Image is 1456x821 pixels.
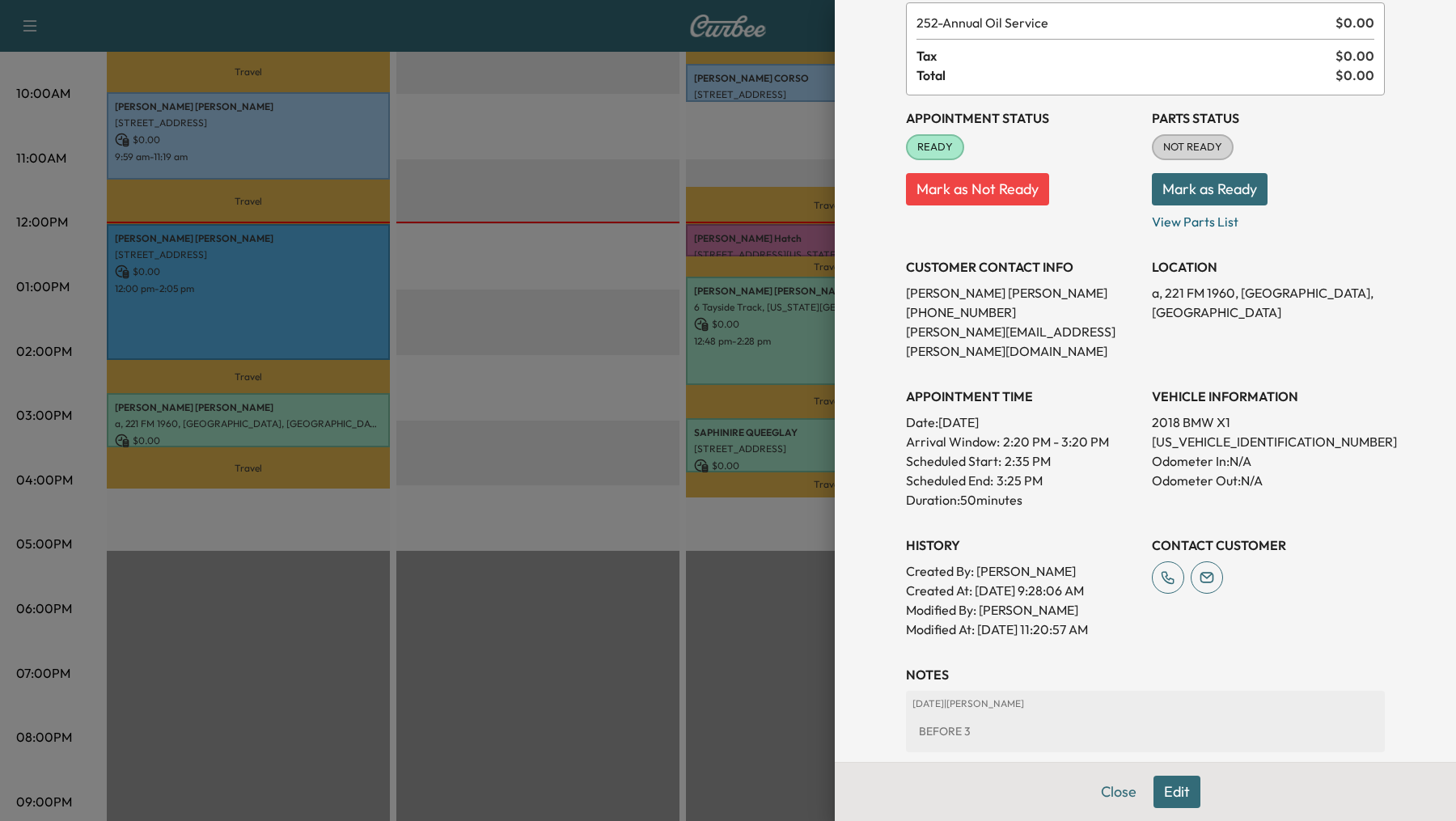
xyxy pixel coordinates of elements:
span: 2:20 PM - 3:20 PM [1003,432,1109,451]
p: [US_VEHICLE_IDENTIFICATION_NUMBER] [1152,432,1385,451]
h3: History [906,535,1139,555]
h3: NOTES [906,665,1385,684]
h3: CUSTOMER CONTACT INFO [906,257,1139,277]
button: Edit [1153,776,1200,808]
h3: CONTACT CUSTOMER [1152,535,1385,555]
p: Modified By : [PERSON_NAME] [906,600,1139,620]
p: Odometer In: N/A [1152,451,1385,471]
p: Duration: 50 minutes [906,490,1139,510]
h3: Appointment Status [906,108,1139,128]
p: Scheduled Start: [906,451,1001,471]
h3: APPOINTMENT TIME [906,387,1139,406]
h3: VEHICLE INFORMATION [1152,387,1385,406]
h3: LOCATION [1152,257,1385,277]
span: Total [916,66,1335,85]
div: BEFORE 3 [912,717,1378,746]
p: Scheduled End: [906,471,993,490]
p: [PERSON_NAME] [PERSON_NAME] [906,283,1139,303]
p: Created At : [DATE] 9:28:06 AM [906,581,1139,600]
h3: Parts Status [1152,108,1385,128]
button: Mark as Not Ready [906,173,1049,205]
p: Arrival Window: [906,432,1139,451]
span: NOT READY [1153,139,1232,155]
p: [PERSON_NAME][EMAIL_ADDRESS][PERSON_NAME][DOMAIN_NAME] [906,322,1139,361]
p: 3:25 PM [997,471,1043,490]
span: READY [908,139,963,155]
p: Created By : [PERSON_NAME] [906,561,1139,581]
p: View Parts List [1152,205,1385,231]
p: Date: [DATE] [906,413,1139,432]
button: Close [1090,776,1147,808]
p: [PHONE_NUMBER] [906,303,1139,322]
span: Annual Oil Service [916,13,1329,32]
p: Odometer Out: N/A [1152,471,1385,490]
p: a, 221 FM 1960, [GEOGRAPHIC_DATA], [GEOGRAPHIC_DATA] [1152,283,1385,322]
span: Tax [916,46,1335,66]
span: $ 0.00 [1335,46,1374,66]
p: Modified At : [DATE] 11:20:57 AM [906,620,1139,639]
span: $ 0.00 [1335,66,1374,85]
button: Mark as Ready [1152,173,1268,205]
p: [DATE] | [PERSON_NAME] [912,697,1378,710]
span: $ 0.00 [1335,13,1374,32]
p: 2:35 PM [1005,451,1051,471]
p: 2018 BMW X1 [1152,413,1385,432]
